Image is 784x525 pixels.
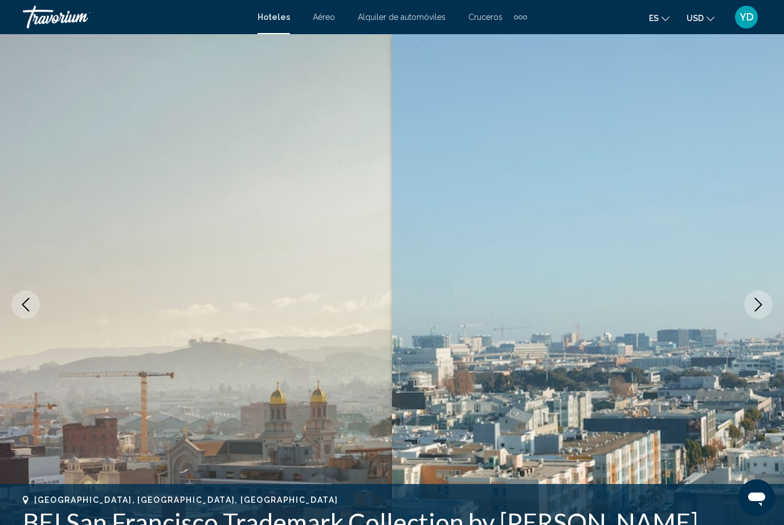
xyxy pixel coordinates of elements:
iframe: Button to launch messaging window [738,479,775,516]
button: Next image [744,290,773,319]
span: [GEOGRAPHIC_DATA], [GEOGRAPHIC_DATA], [GEOGRAPHIC_DATA] [34,495,338,505]
a: Cruceros [468,13,503,22]
span: USD [687,14,704,23]
button: Change language [649,10,669,26]
button: Extra navigation items [514,8,527,26]
button: Change currency [687,10,714,26]
button: User Menu [732,5,761,29]
button: Previous image [11,290,40,319]
a: Alquiler de automóviles [358,13,446,22]
a: Aéreo [313,13,335,22]
span: es [649,14,659,23]
span: YD [740,11,754,23]
a: Hoteles [258,13,290,22]
a: Travorium [23,6,246,28]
